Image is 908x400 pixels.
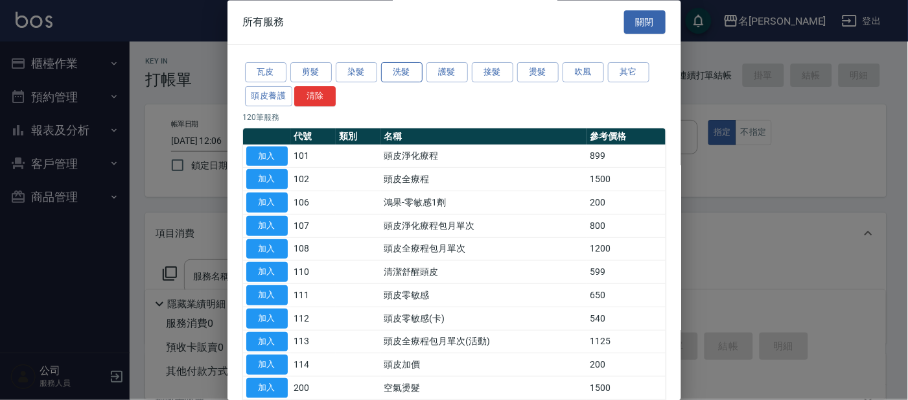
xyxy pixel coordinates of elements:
td: 頭皮淨化療程 [381,145,587,169]
span: 所有服務 [243,16,285,29]
button: 加入 [246,355,288,375]
button: 護髮 [426,63,468,83]
button: 洗髮 [381,63,423,83]
button: 關閉 [624,10,666,34]
td: 200 [587,353,666,377]
th: 參考價格 [587,128,666,145]
td: 110 [291,261,336,284]
button: 加入 [246,379,288,399]
th: 代號 [291,128,336,145]
td: 540 [587,307,666,331]
button: 加入 [246,332,288,352]
button: 染髮 [336,63,377,83]
td: 108 [291,238,336,261]
td: 113 [291,331,336,354]
button: 加入 [246,216,288,236]
td: 頭皮淨化療程包月單次 [381,215,587,238]
td: 頭皮零敏感 [381,284,587,307]
button: 加入 [246,309,288,329]
td: 111 [291,284,336,307]
td: 鴻果-零敏感1劑 [381,191,587,215]
th: 名稱 [381,128,587,145]
th: 類別 [336,128,381,145]
td: 1500 [587,377,666,400]
td: 112 [291,307,336,331]
button: 頭皮養護 [245,86,293,106]
td: 107 [291,215,336,238]
td: 200 [291,377,336,400]
td: 899 [587,145,666,169]
td: 599 [587,261,666,284]
button: 加入 [246,239,288,259]
td: 頭皮零敏感(卡) [381,307,587,331]
td: 空氣燙髮 [381,377,587,400]
td: 800 [587,215,666,238]
td: 101 [291,145,336,169]
button: 接髮 [472,63,513,83]
button: 其它 [608,63,649,83]
td: 1125 [587,331,666,354]
button: 加入 [246,286,288,306]
td: 頭皮全療程包月單次(活動) [381,331,587,354]
td: 102 [291,168,336,191]
button: 燙髮 [517,63,559,83]
td: 頭皮全療程包月單次 [381,238,587,261]
button: 加入 [246,193,288,213]
button: 瓦皮 [245,63,286,83]
td: 1500 [587,168,666,191]
td: 頭皮加價 [381,353,587,377]
button: 吹風 [563,63,604,83]
button: 加入 [246,263,288,283]
td: 1200 [587,238,666,261]
button: 剪髮 [290,63,332,83]
td: 106 [291,191,336,215]
td: 650 [587,284,666,307]
button: 加入 [246,147,288,167]
td: 頭皮全療程 [381,168,587,191]
td: 114 [291,353,336,377]
p: 120 筆服務 [243,112,666,123]
button: 加入 [246,170,288,190]
td: 200 [587,191,666,215]
td: 清潔舒醒頭皮 [381,261,587,284]
button: 清除 [294,86,336,106]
